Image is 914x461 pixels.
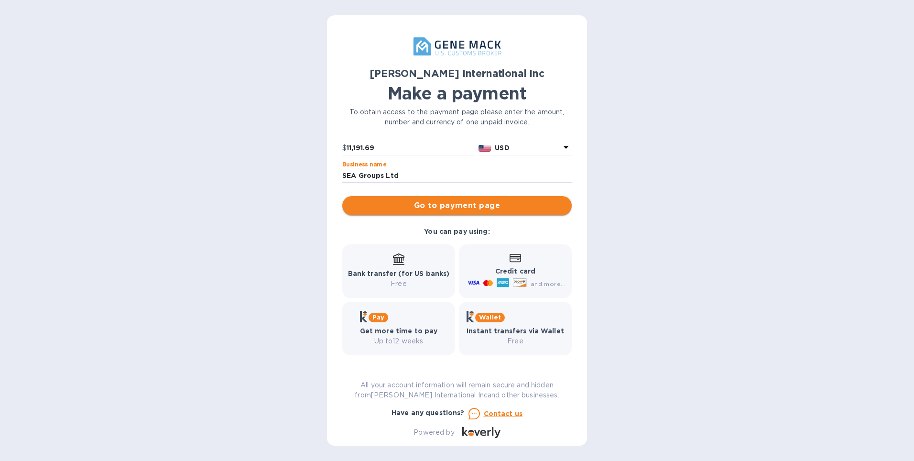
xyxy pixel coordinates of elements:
b: Instant transfers via Wallet [467,327,564,335]
p: Free [467,336,564,346]
h1: Make a payment [342,83,572,103]
p: Up to 12 weeks [360,336,438,346]
p: $ [342,143,347,153]
label: Business name [342,162,386,167]
span: and more... [531,280,566,287]
input: 0.00 [347,141,475,155]
b: Have any questions? [392,409,465,417]
b: [PERSON_NAME] International Inc [370,67,544,79]
p: All your account information will remain secure and hidden from [PERSON_NAME] International Inc a... [342,380,572,400]
b: Credit card [495,267,535,275]
p: Free [348,279,450,289]
b: USD [495,144,509,152]
b: You can pay using: [424,228,490,235]
img: USD [479,145,491,152]
b: Bank transfer (for US banks) [348,270,450,277]
button: Go to payment page [342,196,572,215]
b: Pay [372,314,384,321]
b: Get more time to pay [360,327,438,335]
b: Wallet [479,314,501,321]
u: Contact us [484,410,523,417]
span: Go to payment page [350,200,564,211]
input: Enter business name [342,169,572,183]
p: Powered by [413,428,454,438]
p: To obtain access to the payment page please enter the amount, number and currency of one unpaid i... [342,107,572,127]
